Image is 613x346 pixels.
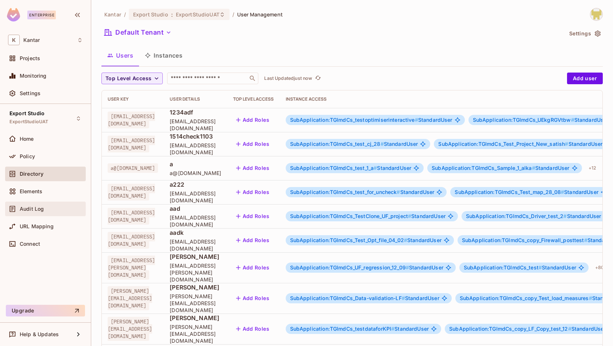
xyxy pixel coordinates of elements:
[8,35,20,45] span: K
[233,262,273,273] button: Add Roles
[170,160,221,168] span: a
[20,153,35,159] span: Policy
[563,213,567,219] span: #
[404,237,407,243] span: #
[290,141,418,147] span: StandardUser
[170,214,221,228] span: [EMAIL_ADDRESS][DOMAIN_NAME]
[290,213,412,219] span: SubApplication:TGlmdCs_TestClone_UF_project
[170,293,221,314] span: [PERSON_NAME][EMAIL_ADDRESS][DOMAIN_NAME]
[290,295,405,301] span: SubApplication:TGlmdCs_Data-validation-LF
[290,189,400,195] span: SubApplication:TGlmdCs_test_for_uncheck
[586,162,599,174] div: + 12
[237,11,283,18] span: User Management
[170,142,221,156] span: [EMAIL_ADDRESS][DOMAIN_NAME]
[20,90,41,96] span: Settings
[170,118,221,132] span: [EMAIL_ADDRESS][DOMAIN_NAME]
[455,189,598,195] span: StandardUser
[170,132,221,140] span: 1514check1103
[290,326,395,332] span: SubApplication:TGlmdCs_testdataforKPI
[233,186,273,198] button: Add Roles
[170,262,221,283] span: [EMAIL_ADDRESS][PERSON_NAME][DOMAIN_NAME]
[171,12,173,18] span: :
[415,117,418,123] span: #
[315,75,321,82] span: refresh
[233,162,273,174] button: Add Roles
[233,292,273,304] button: Add Roles
[7,8,20,22] img: SReyMgAAAABJRU5ErkJggg==
[233,234,273,246] button: Add Roles
[20,171,43,177] span: Directory
[568,326,571,332] span: #
[466,213,601,219] span: StandardUser
[170,283,221,291] span: [PERSON_NAME]
[124,11,126,18] li: /
[170,314,221,322] span: [PERSON_NAME]
[9,119,48,125] span: ExportStudioUAT
[27,11,56,19] div: Enterprise
[290,295,439,301] span: StandardUser
[233,114,273,126] button: Add Roles
[290,117,418,123] span: SubApplication:TGlmdCs_testoptimiserinteractive
[9,110,45,116] span: Export Studio
[466,213,567,219] span: SubApplication:TGlmdCs_Driver_test_2
[438,141,568,147] span: SubApplication:TGlmdCs_Test_Project_New_satish
[464,265,576,271] span: StandardUser
[449,326,605,332] span: StandardUser
[455,189,564,195] span: SubApplication:TGlmdCs_Test_map_28_08
[105,74,151,83] span: Top Level Access
[473,117,574,123] span: SubApplication:TGlmdCs_UEkgRGVtbw
[139,46,188,65] button: Instances
[460,295,592,301] span: SubApplication:TGlmdCs_copy_Test_load_measures
[312,74,322,83] span: Click to refresh data
[567,73,603,84] button: Add user
[432,165,569,171] span: StandardUser
[408,213,411,219] span: #
[590,8,602,20] img: Girishankar.VP@kantar.com
[571,117,574,123] span: #
[539,264,542,271] span: #
[23,37,40,43] span: Workspace: Kantar
[565,141,568,147] span: #
[290,264,409,271] span: SubApplication:TGlmdCs_UF_regression_12_09
[170,238,221,252] span: [EMAIL_ADDRESS][DOMAIN_NAME]
[290,237,407,243] span: SubApplication:TGlmdCs_Test_Opt_file_04_02
[290,117,452,123] span: StandardUser
[290,326,429,332] span: StandardUser
[290,265,443,271] span: StandardUser
[290,189,435,195] span: StandardUser
[170,108,221,116] span: 1234adf
[170,180,221,188] span: a222
[101,73,163,84] button: Top Level Access
[20,73,47,79] span: Monitoring
[108,163,158,173] span: a@[DOMAIN_NAME]
[170,323,221,344] span: [PERSON_NAME][EMAIL_ADDRESS][DOMAIN_NAME]
[20,241,40,247] span: Connect
[233,138,273,150] button: Add Roles
[566,28,603,39] button: Settings
[176,11,219,18] span: ExportStudioUAT
[432,165,535,171] span: SubApplication:TGlmdCs_Sample_1_alka
[381,141,384,147] span: #
[449,326,571,332] span: SubApplication:TGlmdCs_copy_LF_Copy_test_12
[170,229,221,237] span: aadk
[438,141,602,147] span: StandardUser
[20,223,54,229] span: URL Mapping
[397,189,400,195] span: #
[20,206,44,212] span: Audit Log
[532,165,535,171] span: #
[464,264,542,271] span: SubApplication:TGlmdCs_test
[20,136,34,142] span: Home
[170,170,221,176] span: a@[DOMAIN_NAME]
[108,136,155,152] span: [EMAIL_ADDRESS][DOMAIN_NAME]
[290,165,377,171] span: SubApplication:TGlmdCs_test_1_a
[6,305,85,316] button: Upgrade
[592,262,607,273] div: + 80
[391,326,394,332] span: #
[20,188,42,194] span: Elements
[406,264,409,271] span: #
[108,96,158,102] div: User Key
[561,189,564,195] span: #
[108,317,152,341] span: [PERSON_NAME][EMAIL_ADDRESS][DOMAIN_NAME]
[170,205,221,213] span: aad
[101,46,139,65] button: Users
